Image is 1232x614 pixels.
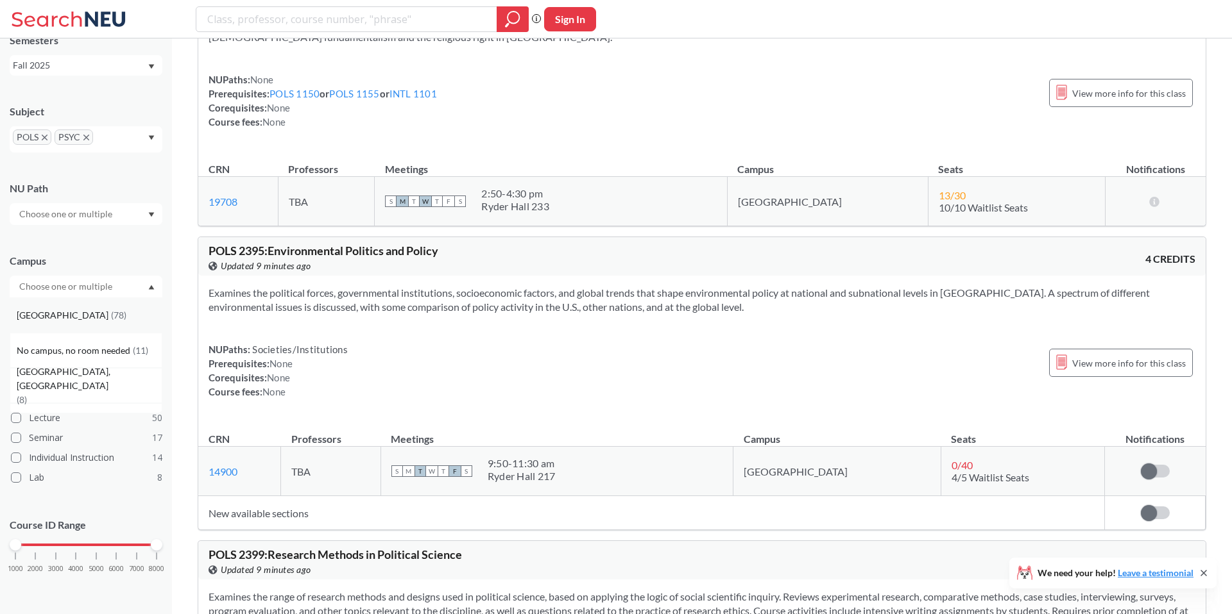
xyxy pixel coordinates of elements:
input: Choose one or multiple [13,206,121,222]
a: 19708 [209,195,237,208]
th: Seats [941,419,1104,447]
span: Updated 9 minutes ago [221,259,311,273]
a: INTL 1101 [389,88,437,99]
td: [GEOGRAPHIC_DATA] [733,447,941,496]
svg: X to remove pill [83,135,89,140]
span: 4/5 Waitlist Seats [952,471,1029,483]
span: 13 / 30 [939,189,966,201]
div: Ryder Hall 217 [488,470,556,483]
th: Campus [727,149,928,177]
span: 7000 [129,565,144,572]
span: 0 / 40 [952,459,973,471]
a: POLS 1155 [329,88,379,99]
span: M [397,195,408,207]
span: View more info for this class [1072,355,1186,371]
label: Individual Instruction [11,449,162,466]
svg: Dropdown arrow [148,212,155,217]
span: POLS 2395 : Environmental Politics and Policy [209,244,438,258]
td: TBA [281,447,381,496]
div: magnifying glass [497,6,529,32]
span: T [415,465,426,477]
div: Campus [10,254,162,268]
svg: Dropdown arrow [148,285,155,290]
div: Ryder Hall 233 [481,200,549,213]
label: Lecture [11,410,162,426]
span: S [461,465,472,477]
span: 17 [152,431,162,445]
span: None [262,386,286,397]
span: 4000 [68,565,83,572]
label: Lab [11,469,162,486]
div: 2:50 - 4:30 pm [481,187,549,200]
span: 4 CREDITS [1145,556,1195,570]
span: 10/10 Waitlist Seats [939,201,1028,213]
th: Notifications [1105,419,1206,447]
span: ( 11 ) [133,345,148,356]
a: 14900 [209,465,237,477]
td: TBA [278,177,375,226]
span: 5000 [89,565,104,572]
td: [GEOGRAPHIC_DATA] [727,177,928,226]
span: Updated 9 minutes ago [221,563,311,577]
section: Examines the political forces, governmental institutions, socioeconomic factors, and global trend... [209,286,1195,314]
div: Semesters [10,33,162,47]
span: PSYCX to remove pill [55,129,93,145]
input: Choose one or multiple [13,279,121,294]
div: Subject [10,104,162,119]
a: Leave a testimonial [1118,567,1193,578]
label: Seminar [11,429,162,446]
svg: magnifying glass [505,10,520,28]
span: [GEOGRAPHIC_DATA] [17,308,111,322]
svg: Dropdown arrow [148,135,155,140]
span: S [391,465,403,477]
span: 1000 [8,565,23,572]
p: Course ID Range [10,518,162,533]
span: M [403,465,415,477]
span: 4 CREDITS [1145,252,1195,266]
span: None [267,102,290,113]
span: T [438,465,449,477]
span: 3000 [48,565,64,572]
input: Class, professor, course number, "phrase" [206,8,488,30]
span: 8 [157,470,162,485]
th: Professors [278,149,375,177]
span: Societies/Institutions [250,344,348,355]
div: CRN [209,162,230,176]
span: POLSX to remove pill [13,129,51,145]
span: View more info for this class [1072,85,1186,101]
span: None [262,116,286,128]
span: 2000 [28,565,43,572]
th: Campus [733,419,941,447]
span: 6000 [108,565,124,572]
div: 9:50 - 11:30 am [488,457,556,470]
th: Meetings [375,149,728,177]
div: Fall 2025Dropdown arrow [10,55,162,76]
span: F [443,195,454,207]
span: 14 [152,451,162,465]
span: 8000 [149,565,164,572]
span: S [385,195,397,207]
span: 50 [152,411,162,425]
span: W [426,465,438,477]
span: W [420,195,431,207]
div: NU Path [10,181,162,195]
div: NUPaths: Prerequisites: or or Corequisites: Course fees: [209,72,437,129]
span: None [269,358,293,369]
svg: Dropdown arrow [148,64,155,69]
span: POLS 2399 : Research Methods in Political Science [209,547,462,561]
span: S [454,195,466,207]
span: T [408,195,420,207]
button: Sign In [544,7,596,31]
div: CRN [209,432,230,446]
span: ( 8 ) [17,394,27,405]
div: Fall 2025 [13,58,147,72]
span: None [267,372,290,383]
span: None [250,74,273,85]
span: ( 78 ) [111,310,126,320]
th: Professors [281,419,381,447]
div: Dropdown arrow[GEOGRAPHIC_DATA](78)No campus, no room needed(11)[GEOGRAPHIC_DATA], [GEOGRAPHIC_DA... [10,276,162,297]
div: POLSX to remove pillPSYCX to remove pillDropdown arrow [10,126,162,153]
span: No campus, no room needed [17,344,133,358]
div: Dropdown arrow [10,203,162,225]
th: Meetings [381,419,733,447]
